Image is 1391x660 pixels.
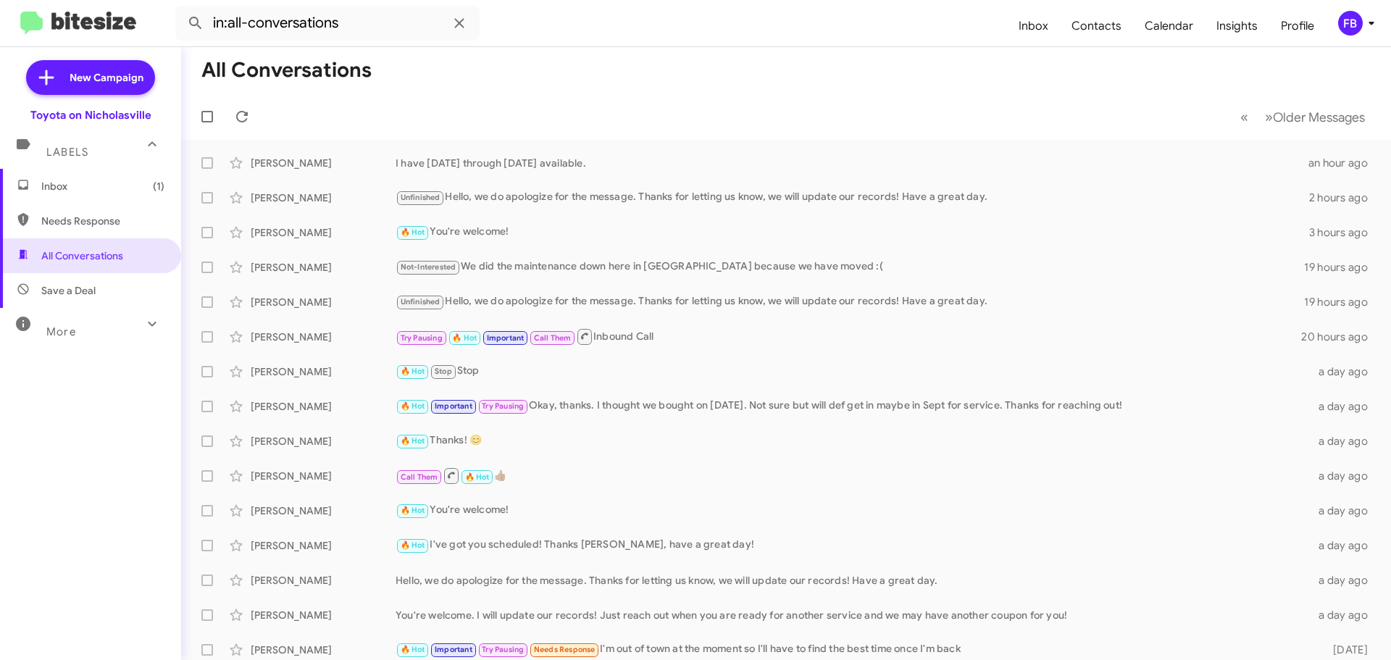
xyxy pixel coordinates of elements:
div: [PERSON_NAME] [251,538,396,553]
span: Needs Response [534,645,596,654]
span: 🔥 Hot [401,367,425,376]
span: 🔥 Hot [401,227,425,237]
a: Calendar [1133,5,1205,47]
div: an hour ago [1308,156,1379,170]
div: Hello, we do apologize for the message. Thanks for letting us know, we will update our records! H... [396,189,1309,206]
div: a day ago [1310,399,1379,414]
div: You're welcome. I will update our records! Just reach out when you are ready for another service ... [396,608,1310,622]
span: More [46,325,76,338]
button: FB [1326,11,1375,35]
div: You're welcome! [396,224,1309,241]
div: a day ago [1310,538,1379,553]
span: New Campaign [70,70,143,85]
input: Search [175,6,480,41]
div: 👍🏽 [396,467,1310,485]
div: 20 hours ago [1301,330,1379,344]
span: « [1240,108,1248,126]
div: [PERSON_NAME] [251,504,396,518]
span: Labels [46,146,88,159]
div: [DATE] [1310,643,1379,657]
button: Next [1256,102,1374,132]
div: [PERSON_NAME] [251,469,396,483]
div: Stop [396,363,1310,380]
span: Try Pausing [482,401,524,411]
div: FB [1338,11,1363,35]
span: Call Them [401,472,438,482]
div: a day ago [1310,608,1379,622]
span: Important [435,645,472,654]
span: (1) [153,179,164,193]
span: Important [487,333,525,343]
div: 2 hours ago [1309,191,1379,205]
span: Save a Deal [41,283,96,298]
span: Stop [435,367,452,376]
div: 19 hours ago [1304,295,1379,309]
div: Hello, we do apologize for the message. Thanks for letting us know, we will update our records! H... [396,573,1310,588]
div: 3 hours ago [1309,225,1379,240]
div: [PERSON_NAME] [251,643,396,657]
div: a day ago [1310,469,1379,483]
span: Unfinished [401,193,440,202]
div: [PERSON_NAME] [251,191,396,205]
h1: All Conversations [201,59,372,82]
div: [PERSON_NAME] [251,156,396,170]
span: Try Pausing [401,333,443,343]
a: Insights [1205,5,1269,47]
span: 🔥 Hot [452,333,477,343]
div: [PERSON_NAME] [251,225,396,240]
nav: Page navigation example [1232,102,1374,132]
div: 19 hours ago [1304,260,1379,275]
div: [PERSON_NAME] [251,330,396,344]
div: [PERSON_NAME] [251,608,396,622]
span: » [1265,108,1273,126]
span: Not-Interested [401,262,456,272]
a: Profile [1269,5,1326,47]
div: Okay, thanks. I thought we bought on [DATE]. Not sure but will def get in maybe in Sept for servi... [396,398,1310,414]
div: Hello, we do apologize for the message. Thanks for letting us know, we will update our records! H... [396,293,1304,310]
div: I'm out of town at the moment so I'll have to find the best time once I'm back [396,641,1310,658]
div: Inbound Call [396,327,1301,346]
div: [PERSON_NAME] [251,399,396,414]
div: a day ago [1310,434,1379,448]
span: 🔥 Hot [401,645,425,654]
div: a day ago [1310,573,1379,588]
a: New Campaign [26,60,155,95]
span: Try Pausing [482,645,524,654]
div: a day ago [1310,504,1379,518]
div: We did the maintenance down here in [GEOGRAPHIC_DATA] because we have moved :( [396,259,1304,275]
span: 🔥 Hot [401,540,425,550]
a: Contacts [1060,5,1133,47]
span: 🔥 Hot [401,401,425,411]
span: Important [435,401,472,411]
div: You're welcome! [396,502,1310,519]
a: Inbox [1007,5,1060,47]
div: Toyota on Nicholasville [30,108,151,122]
button: Previous [1232,102,1257,132]
span: Call Them [534,333,572,343]
div: Thanks! 😊 [396,433,1310,449]
span: Inbox [41,179,164,193]
span: Older Messages [1273,109,1365,125]
span: Unfinished [401,297,440,306]
span: 🔥 Hot [465,472,490,482]
span: 🔥 Hot [401,506,425,515]
span: Needs Response [41,214,164,228]
span: All Conversations [41,248,123,263]
div: [PERSON_NAME] [251,364,396,379]
div: [PERSON_NAME] [251,260,396,275]
div: [PERSON_NAME] [251,434,396,448]
span: 🔥 Hot [401,436,425,446]
div: I have [DATE] through [DATE] available. [396,156,1308,170]
div: a day ago [1310,364,1379,379]
div: [PERSON_NAME] [251,573,396,588]
div: I've got you scheduled! Thanks [PERSON_NAME], have a great day! [396,537,1310,554]
div: [PERSON_NAME] [251,295,396,309]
